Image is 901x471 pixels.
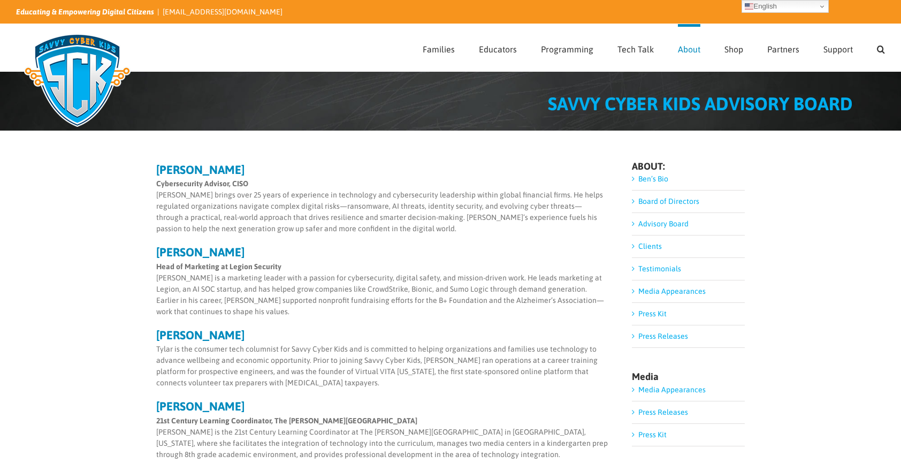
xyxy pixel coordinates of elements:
[638,264,681,273] a: Testimonials
[632,372,745,382] h4: Media
[678,45,700,54] span: About
[617,45,654,54] span: Tech Talk
[823,45,853,54] span: Support
[156,344,608,389] p: Tylar is the consumer tech columnist for Savvy Cyber Kids and is committed to helping organizatio...
[638,430,667,439] a: Press Kit
[156,163,245,177] strong: [PERSON_NAME]
[632,162,745,171] h4: ABOUT:
[156,416,417,425] strong: 21st Century Learning Coordinator, The [PERSON_NAME][GEOGRAPHIC_DATA]
[877,24,885,71] a: Search
[156,178,608,234] p: [PERSON_NAME] brings over 25 years of experience in technology and cybersecurity leadership withi...
[617,24,654,71] a: Tech Talk
[423,24,455,71] a: Families
[548,93,853,114] span: SAVVY CYBER KIDS ADVISORY BOARD
[678,24,700,71] a: About
[156,179,248,188] strong: Cybersecurity Advisor, CISO
[156,328,245,342] strong: [PERSON_NAME]
[638,174,668,183] a: Ben’s Bio
[638,332,688,340] a: Press Releases
[156,261,608,317] p: [PERSON_NAME] is a marketing leader with a passion for cybersecurity, digital safety, and mission...
[541,24,593,71] a: Programming
[156,399,245,413] strong: [PERSON_NAME]
[16,7,154,16] i: Educating & Empowering Digital Citizens
[638,219,689,228] a: Advisory Board
[767,45,799,54] span: Partners
[823,24,853,71] a: Support
[541,45,593,54] span: Programming
[479,24,517,71] a: Educators
[724,24,743,71] a: Shop
[16,27,139,134] img: Savvy Cyber Kids Logo
[156,415,608,460] p: [PERSON_NAME] is the 21st Century Learning Coordinator at The [PERSON_NAME][GEOGRAPHIC_DATA] in [...
[638,287,706,295] a: Media Appearances
[423,24,885,71] nav: Main Menu
[767,24,799,71] a: Partners
[479,45,517,54] span: Educators
[745,2,753,11] img: en
[724,45,743,54] span: Shop
[423,45,455,54] span: Families
[156,262,281,271] strong: Head of Marketing at Legion Security
[638,385,706,394] a: Media Appearances
[638,242,662,250] a: Clients
[156,245,245,259] strong: [PERSON_NAME]
[638,408,688,416] a: Press Releases
[638,309,667,318] a: Press Kit
[163,7,282,16] a: [EMAIL_ADDRESS][DOMAIN_NAME]
[638,197,699,206] a: Board of Directors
